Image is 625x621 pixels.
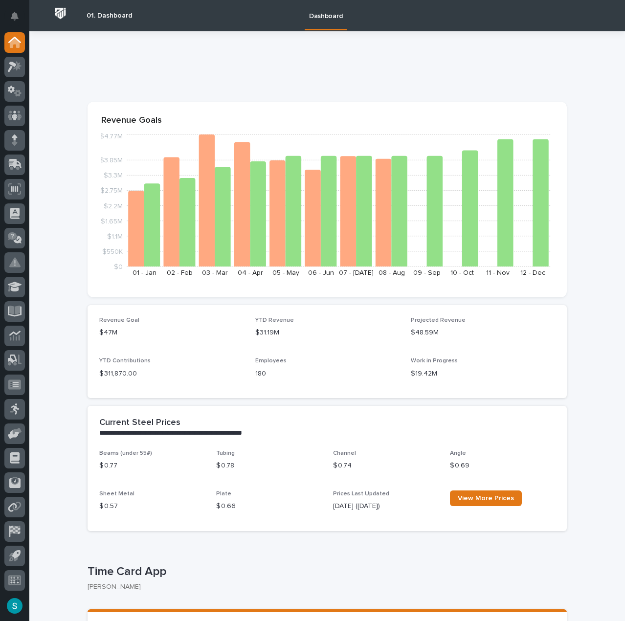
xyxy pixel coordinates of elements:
[99,317,139,323] span: Revenue Goal
[450,490,522,506] a: View More Prices
[4,596,25,616] button: users-avatar
[520,269,545,276] text: 12 - Dec
[411,358,458,364] span: Work in Progress
[272,269,299,276] text: 05 - May
[486,269,510,276] text: 11 - Nov
[99,501,204,511] p: $ 0.57
[333,461,438,471] p: $ 0.74
[101,115,553,126] p: Revenue Goals
[255,369,400,379] p: 180
[99,450,152,456] span: Beams (under 55#)
[114,264,123,270] tspan: $0
[411,328,555,338] p: $48.59M
[202,269,228,276] text: 03 - Mar
[102,248,123,255] tspan: $550K
[339,269,374,276] text: 07 - [DATE]
[333,501,438,511] p: [DATE] ([DATE])
[4,6,25,26] button: Notifications
[255,358,287,364] span: Employees
[216,491,231,497] span: Plate
[379,269,405,276] text: 08 - Aug
[216,501,321,511] p: $ 0.66
[88,565,563,579] p: Time Card App
[99,328,244,338] p: $47M
[100,157,123,164] tspan: $3.85M
[100,133,123,140] tspan: $4.77M
[450,461,555,471] p: $ 0.69
[333,491,389,497] span: Prices Last Updated
[255,328,400,338] p: $31.19M
[12,12,25,27] div: Notifications
[411,317,466,323] span: Projected Revenue
[308,269,334,276] text: 06 - Jun
[99,358,151,364] span: YTD Contributions
[87,12,132,20] h2: 01. Dashboard
[100,187,123,194] tspan: $2.75M
[104,172,123,179] tspan: $3.3M
[411,369,555,379] p: $19.42M
[413,269,441,276] text: 09 - Sep
[458,495,514,502] span: View More Prices
[99,418,180,428] h2: Current Steel Prices
[450,269,474,276] text: 10 - Oct
[51,4,69,22] img: Workspace Logo
[238,269,263,276] text: 04 - Apr
[333,450,356,456] span: Channel
[88,583,559,591] p: [PERSON_NAME]
[216,461,321,471] p: $ 0.78
[133,269,156,276] text: 01 - Jan
[450,450,466,456] span: Angle
[216,450,235,456] span: Tubing
[101,218,123,224] tspan: $1.65M
[255,317,294,323] span: YTD Revenue
[99,461,204,471] p: $ 0.77
[104,202,123,209] tspan: $2.2M
[99,369,244,379] p: $ 311,870.00
[107,233,123,240] tspan: $1.1M
[99,491,134,497] span: Sheet Metal
[167,269,193,276] text: 02 - Feb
